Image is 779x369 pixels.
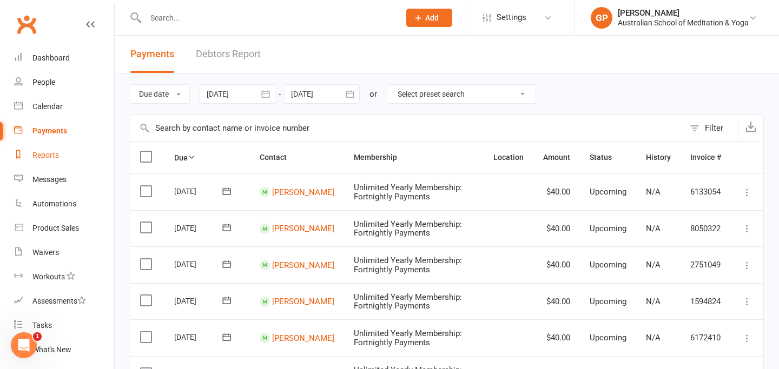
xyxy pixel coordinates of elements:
span: Unlimited Yearly Membership: Fortnightly Payments [354,328,462,347]
a: Dashboard [14,46,114,70]
div: [DATE] [174,219,224,236]
span: Unlimited Yearly Membership: Fortnightly Payments [354,256,462,274]
a: What's New [14,338,114,362]
div: Filter [705,122,723,135]
button: Add [406,9,452,27]
div: [DATE] [174,256,224,272]
td: $40.00 [533,319,580,356]
span: Upcoming [590,260,626,270]
a: Reports [14,143,114,167]
a: [PERSON_NAME] [272,297,334,306]
a: Workouts [14,265,114,289]
td: $40.00 [533,283,580,320]
span: N/A [646,333,661,343]
th: Amount [533,142,580,173]
th: Contact [250,142,344,173]
a: Clubworx [13,11,40,38]
th: Location [484,142,533,173]
th: Membership [344,142,484,173]
td: $40.00 [533,210,580,247]
div: [DATE] [174,328,224,345]
div: Messages [32,175,67,184]
th: Due [164,142,250,173]
a: [PERSON_NAME] [272,187,334,197]
a: [PERSON_NAME] [272,260,334,270]
span: Unlimited Yearly Membership: Fortnightly Payments [354,292,462,311]
span: Unlimited Yearly Membership: Fortnightly Payments [354,183,462,202]
iframe: Intercom live chat [11,332,37,358]
div: Waivers [32,248,59,257]
a: Debtors Report [196,36,261,73]
span: Unlimited Yearly Membership: Fortnightly Payments [354,219,462,238]
div: Workouts [32,272,65,281]
div: Tasks [32,321,52,330]
td: 6172410 [681,319,731,356]
td: $40.00 [533,246,580,283]
a: Waivers [14,240,114,265]
a: [PERSON_NAME] [272,224,334,233]
div: Product Sales [32,224,79,232]
div: Assessments [32,297,86,305]
a: Messages [14,167,114,192]
td: 8050322 [681,210,731,247]
span: Upcoming [590,187,626,197]
div: or [369,88,377,100]
a: Automations [14,192,114,216]
span: Payments [130,48,174,59]
span: Settings [497,5,526,30]
input: Search by contact name or invoice number [130,115,684,141]
button: Payments [130,36,174,73]
td: 2751049 [681,246,731,283]
div: [PERSON_NAME] [618,8,749,18]
span: N/A [646,260,661,270]
a: Calendar [14,95,114,119]
div: What's New [32,345,71,354]
div: People [32,78,55,86]
span: N/A [646,297,661,306]
span: Upcoming [590,333,626,343]
span: 1 [33,332,42,341]
a: Product Sales [14,216,114,240]
div: Calendar [32,102,63,111]
span: Upcoming [590,297,626,306]
button: Due date [130,84,190,104]
td: 6133054 [681,173,731,210]
th: History [636,142,681,173]
th: Status [580,142,636,173]
a: [PERSON_NAME] [272,333,334,343]
td: 1594824 [681,283,731,320]
div: [DATE] [174,183,224,199]
a: Assessments [14,289,114,313]
a: Payments [14,119,114,143]
span: Upcoming [590,224,626,233]
th: Invoice # [681,142,731,173]
span: N/A [646,224,661,233]
span: N/A [646,187,661,197]
td: $40.00 [533,173,580,210]
div: Dashboard [32,53,70,62]
div: Australian School of Meditation & Yoga [618,18,749,28]
input: Search... [142,10,392,25]
a: Tasks [14,313,114,338]
div: GP [591,7,612,29]
div: Automations [32,199,76,208]
div: Payments [32,126,67,135]
span: Add [425,14,439,22]
div: [DATE] [174,292,224,309]
div: Reports [32,151,59,159]
a: People [14,70,114,95]
button: Filter [684,115,738,141]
